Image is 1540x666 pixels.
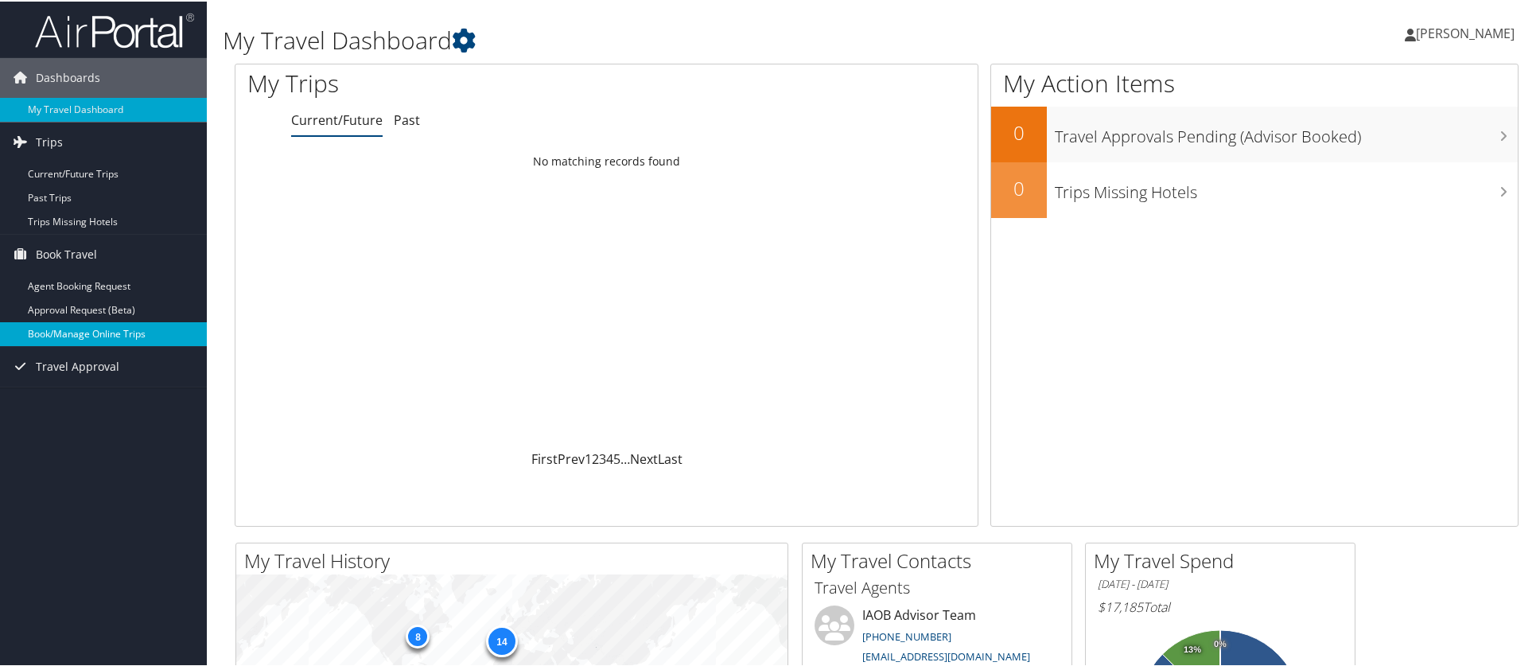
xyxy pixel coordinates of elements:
[613,449,620,466] a: 5
[1184,644,1201,653] tspan: 13%
[1214,638,1227,648] tspan: 0%
[991,173,1047,201] h2: 0
[991,65,1518,99] h1: My Action Items
[406,622,430,646] div: 8
[658,449,682,466] a: Last
[1055,116,1518,146] h3: Travel Approvals Pending (Advisor Booked)
[36,345,119,385] span: Travel Approval
[1098,597,1143,614] span: $17,185
[291,110,383,127] a: Current/Future
[620,449,630,466] span: …
[36,56,100,96] span: Dashboards
[592,449,599,466] a: 2
[235,146,978,174] td: No matching records found
[1416,23,1515,41] span: [PERSON_NAME]
[599,449,606,466] a: 3
[223,22,1095,56] h1: My Travel Dashboard
[247,65,656,99] h1: My Trips
[1098,597,1343,614] h6: Total
[811,546,1071,573] h2: My Travel Contacts
[558,449,585,466] a: Prev
[606,449,613,466] a: 4
[394,110,420,127] a: Past
[36,121,63,161] span: Trips
[585,449,592,466] a: 1
[531,449,558,466] a: First
[35,10,194,48] img: airportal-logo.png
[991,105,1518,161] a: 0Travel Approvals Pending (Advisor Booked)
[36,233,97,273] span: Book Travel
[991,161,1518,216] a: 0Trips Missing Hotels
[630,449,658,466] a: Next
[1055,172,1518,202] h3: Trips Missing Hotels
[486,624,518,656] div: 14
[1405,8,1530,56] a: [PERSON_NAME]
[862,648,1030,662] a: [EMAIL_ADDRESS][DOMAIN_NAME]
[1098,575,1343,590] h6: [DATE] - [DATE]
[815,575,1060,598] h3: Travel Agents
[244,546,787,573] h2: My Travel History
[1094,546,1355,573] h2: My Travel Spend
[862,628,951,642] a: [PHONE_NUMBER]
[991,118,1047,145] h2: 0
